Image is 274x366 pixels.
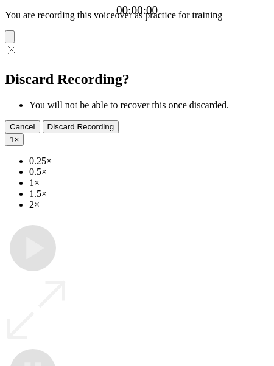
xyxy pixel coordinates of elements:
button: 1× [5,133,24,146]
li: 0.5× [29,167,269,178]
span: 1 [10,135,14,144]
button: Discard Recording [43,120,119,133]
li: You will not be able to recover this once discarded. [29,100,269,111]
h2: Discard Recording? [5,71,269,88]
li: 2× [29,199,269,210]
p: You are recording this voiceover as practice for training [5,10,269,21]
li: 1.5× [29,188,269,199]
button: Cancel [5,120,40,133]
li: 0.25× [29,156,269,167]
li: 1× [29,178,269,188]
a: 00:00:00 [116,4,158,17]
